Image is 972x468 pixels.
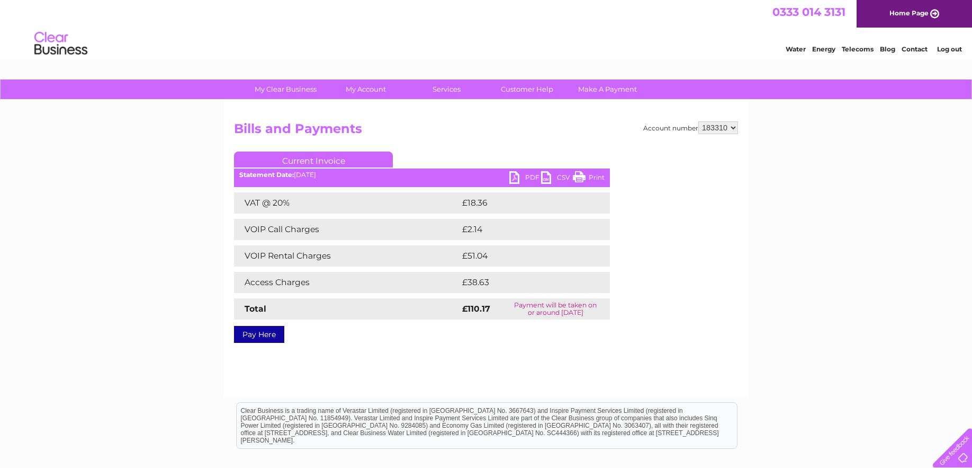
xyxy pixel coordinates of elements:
a: My Account [322,80,410,99]
td: £2.14 [460,219,584,240]
td: £38.63 [460,272,589,293]
b: Statement Date: [239,171,294,179]
td: Payment will be taken on or around [DATE] [501,298,610,320]
td: £51.04 [460,245,588,267]
a: Services [403,80,490,99]
strong: £110.17 [462,304,490,314]
td: £18.36 [460,192,588,214]
div: Account number [643,121,738,134]
a: Telecoms [842,45,874,53]
h2: Bills and Payments [234,121,738,142]
a: Customer Help [483,80,571,99]
img: logo.png [34,28,88,60]
a: My Clear Business [242,80,329,99]
a: Print [573,171,605,187]
a: Contact [902,45,928,53]
div: Clear Business is a trading name of Verastar Limited (registered in [GEOGRAPHIC_DATA] No. 3667643... [237,6,737,51]
a: Pay Here [234,326,284,343]
a: Current Invoice [234,152,393,167]
a: PDF [509,171,541,187]
a: Energy [812,45,835,53]
a: Make A Payment [564,80,651,99]
a: CSV [541,171,573,187]
strong: Total [245,304,266,314]
td: Access Charges [234,272,460,293]
a: Water [786,45,806,53]
td: VAT @ 20% [234,192,460,214]
a: 0333 014 3131 [772,5,845,19]
div: [DATE] [234,171,610,179]
td: VOIP Call Charges [234,219,460,240]
td: VOIP Rental Charges [234,245,460,267]
a: Log out [937,45,962,53]
a: Blog [880,45,895,53]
